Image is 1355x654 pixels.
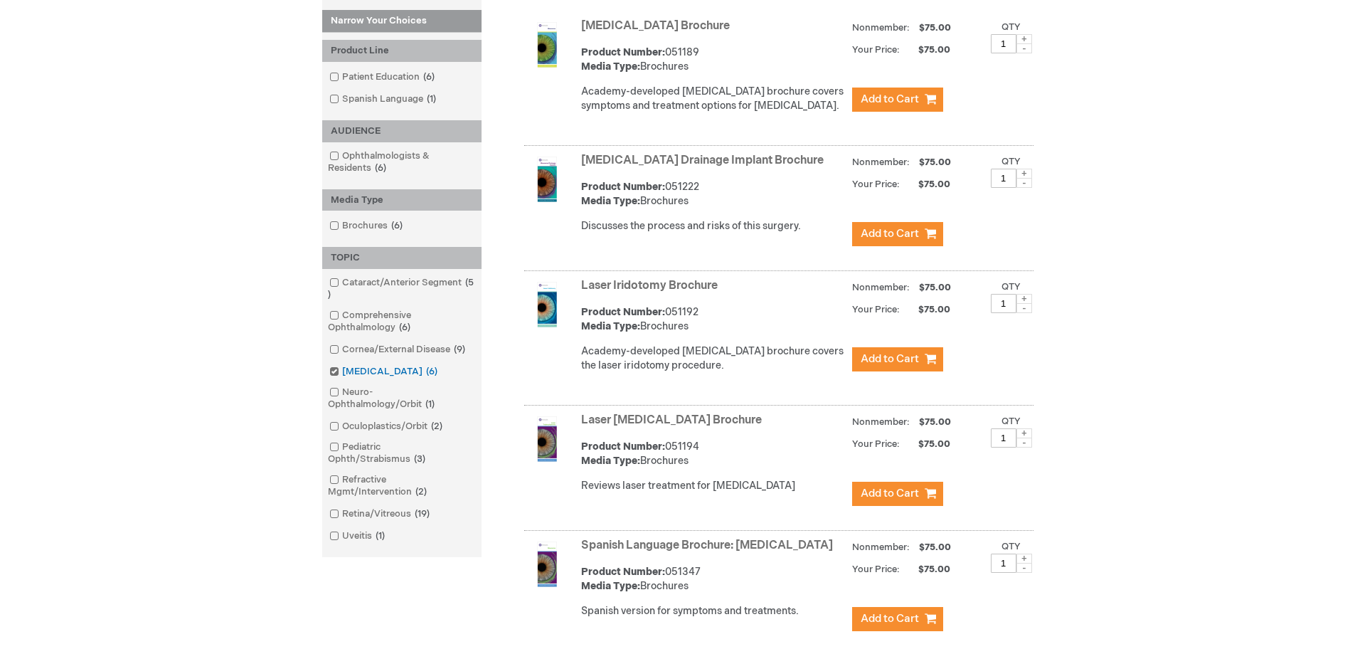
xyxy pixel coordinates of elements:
strong: Your Price: [852,44,900,56]
a: [MEDICAL_DATA] Brochure [581,19,730,33]
a: Comprehensive Ophthalmology6 [326,309,478,334]
div: 051222 Brochures [581,180,845,209]
strong: Media Type: [581,195,640,207]
span: 6 [395,322,414,333]
div: 051347 Brochures [581,565,845,594]
div: Reviews laser treatment for [MEDICAL_DATA] [581,479,845,493]
a: Laser [MEDICAL_DATA] Brochure [581,413,762,427]
button: Add to Cart [852,347,943,371]
button: Add to Cart [852,607,943,631]
a: Oculoplastics/Orbit2 [326,420,448,433]
button: Add to Cart [852,222,943,246]
span: $75.00 [902,179,952,190]
span: Add to Cart [861,227,919,241]
input: Qty [991,294,1016,313]
div: Product Line [322,40,482,62]
strong: Your Price: [852,564,900,575]
span: 6 [371,162,390,174]
label: Qty [1001,156,1021,167]
a: [MEDICAL_DATA] Drainage Implant Brochure [581,154,824,167]
label: Qty [1001,281,1021,292]
span: 2 [412,486,430,497]
span: Add to Cart [861,612,919,626]
img: Spanish Language Brochure: Glaucoma [524,542,570,587]
span: $75.00 [902,438,952,450]
span: $75.00 [917,416,953,428]
span: 1 [372,530,388,542]
span: 6 [388,220,406,231]
img: Glaucoma Drainage Implant Brochure [524,157,570,202]
label: Qty [1001,416,1021,427]
a: Spanish Language1 [326,93,442,106]
a: Neuro-Ophthalmology/Orbit1 [326,386,478,411]
a: Laser Iridotomy Brochure [581,279,718,292]
span: 9 [450,344,469,355]
span: 6 [423,366,441,377]
label: Qty [1001,541,1021,552]
span: $75.00 [902,44,952,56]
a: Cataract/Anterior Segment5 [326,276,478,302]
input: Qty [991,169,1016,188]
a: Brochures6 [326,219,408,233]
div: 051189 Brochures [581,46,845,74]
span: $75.00 [902,564,952,575]
a: Spanish Language Brochure: [MEDICAL_DATA] [581,539,833,552]
div: AUDIENCE [322,120,482,142]
strong: Nonmember: [852,19,910,37]
img: Laser Iridotomy Brochure [524,282,570,327]
strong: Nonmember: [852,279,910,297]
span: 19 [411,508,433,519]
a: Refractive Mgmt/Intervention2 [326,473,478,499]
strong: Product Number: [581,181,665,193]
a: [MEDICAL_DATA]6 [326,365,443,379]
a: Patient Education6 [326,70,440,84]
span: 1 [422,399,438,410]
input: Qty [991,554,1016,573]
strong: Media Type: [581,580,640,592]
strong: Nonmember: [852,539,910,557]
div: Academy-developed [MEDICAL_DATA] brochure covers the laser iridotomy procedure. [581,344,845,373]
div: Spanish version for symptoms and treatments. [581,604,845,618]
a: Pediatric Ophth/Strabismus3 [326,441,478,466]
input: Qty [991,34,1016,53]
a: Retina/Vitreous19 [326,507,435,521]
span: $75.00 [917,157,953,168]
strong: Product Number: [581,46,665,58]
a: Cornea/External Disease9 [326,343,471,357]
span: 2 [427,421,446,432]
strong: Media Type: [581,320,640,332]
span: $75.00 [917,282,953,293]
input: Qty [991,428,1016,448]
button: Add to Cart [852,88,943,112]
strong: Product Number: [581,441,665,453]
div: 051194 Brochures [581,440,845,468]
div: TOPIC [322,247,482,269]
a: Ophthalmologists & Residents6 [326,149,478,175]
span: Add to Cart [861,487,919,500]
div: 051192 Brochures [581,305,845,334]
p: Discusses the process and risks of this surgery. [581,219,845,233]
strong: Nonmember: [852,154,910,172]
span: $75.00 [902,304,952,315]
strong: Media Type: [581,455,640,467]
strong: Narrow Your Choices [322,10,482,33]
a: Uveitis1 [326,529,390,543]
strong: Nonmember: [852,413,910,431]
div: Academy-developed [MEDICAL_DATA] brochure covers symptoms and treatment options for [MEDICAL_DATA]. [581,85,845,113]
span: Add to Cart [861,93,919,106]
strong: Product Number: [581,306,665,318]
span: 6 [420,71,438,83]
div: Media Type [322,189,482,211]
strong: Your Price: [852,304,900,315]
strong: Product Number: [581,566,665,578]
span: 5 [328,277,474,300]
strong: Media Type: [581,60,640,73]
label: Qty [1001,21,1021,33]
span: $75.00 [917,22,953,33]
span: 3 [410,453,429,465]
button: Add to Cart [852,482,943,506]
span: Add to Cart [861,352,919,366]
img: Laser Trabeculoplasty Brochure [524,416,570,462]
img: Glaucoma Brochure [524,22,570,68]
strong: Your Price: [852,438,900,450]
